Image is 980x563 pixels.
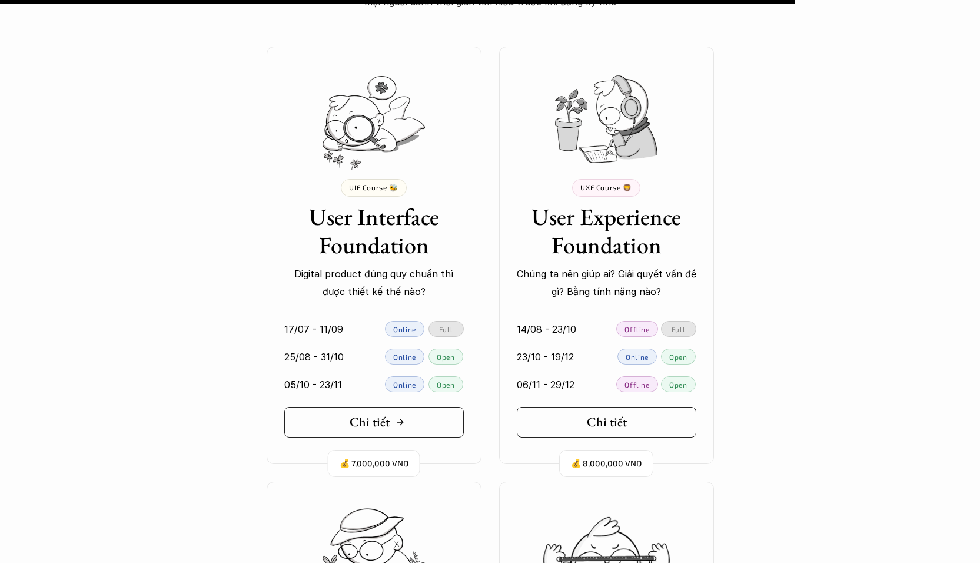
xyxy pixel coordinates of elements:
p: Offline [624,380,649,389]
p: Online [393,380,416,389]
p: UXF Course 🦁 [580,183,632,191]
p: Open [437,380,454,389]
p: 06/11 - 29/12 [517,376,574,393]
p: 💰 7,000,000 VND [340,456,408,472]
a: Chi tiết [284,407,464,438]
a: Chi tiết [517,407,696,438]
p: Full [439,325,453,333]
p: 17/07 - 11/09 [284,320,343,338]
p: Online [626,353,649,361]
h3: User Experience Foundation [517,203,696,259]
p: 25/08 - 31/10 [284,348,344,366]
h3: User Interface Foundation [284,203,464,259]
h5: Chi tiết [587,415,627,430]
p: 💰 8,000,000 VND [571,456,642,472]
p: Open [437,353,454,361]
p: 23/10 - 19/12 [517,348,574,366]
p: Chúng ta nên giúp ai? Giải quyết vấn đề gì? Bằng tính năng nào? [517,265,696,301]
p: Open [669,353,687,361]
p: Digital product đúng quy chuẩn thì được thiết kế thế nào? [284,265,464,301]
p: Offline [624,325,649,333]
p: Full [672,325,685,333]
p: Online [393,325,416,333]
p: 14/08 - 23/10 [517,320,576,338]
h5: Chi tiết [350,415,390,430]
p: UIF Course 🐝 [349,183,398,191]
p: 05/10 - 23/11 [284,376,342,393]
p: Open [669,380,687,389]
p: Online [393,353,416,361]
